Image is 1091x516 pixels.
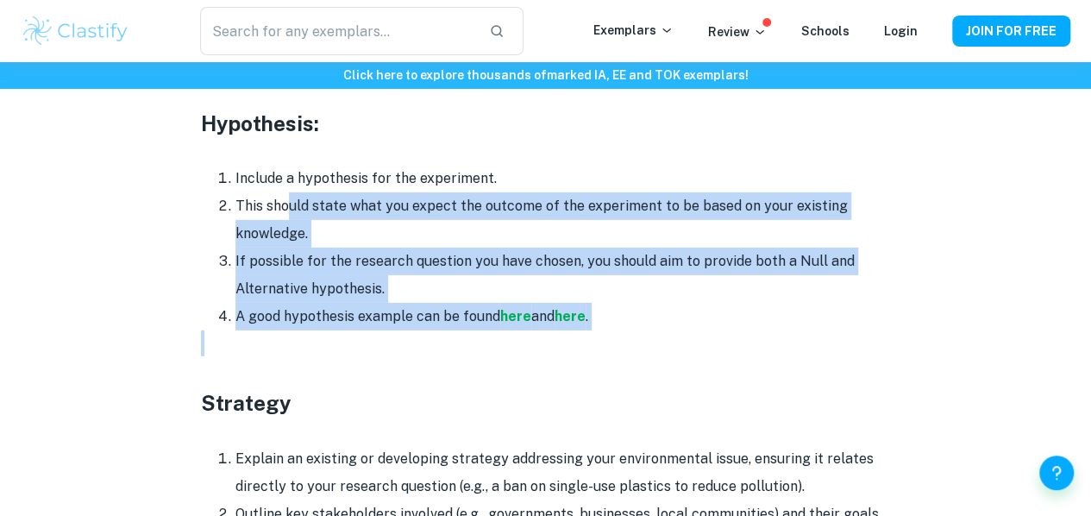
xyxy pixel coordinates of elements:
li: Explain an existing or developing strategy addressing your environmental issue, ensuring it relat... [235,445,891,500]
a: Login [884,24,918,38]
li: If possible for the research question you have chosen, you should aim to provide both a Null and ... [235,248,891,303]
input: Search for any exemplars... [200,7,476,55]
button: JOIN FOR FREE [952,16,1070,47]
a: Schools [801,24,850,38]
p: Exemplars [593,21,674,40]
a: here [500,308,531,324]
h6: Click here to explore thousands of marked IA, EE and TOK exemplars ! [3,66,1088,85]
li: Include a hypothesis for the experiment. [235,165,891,192]
li: This should state what you expect the outcome of the experiment to be based on your existing know... [235,192,891,248]
a: here [555,308,586,324]
button: Help and Feedback [1039,456,1074,490]
h3: Strategy [201,387,891,418]
h3: Hypothesis: [201,108,891,139]
li: A good hypothesis example can be found and . [235,303,891,330]
p: Review [708,22,767,41]
img: Clastify logo [21,14,130,48]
